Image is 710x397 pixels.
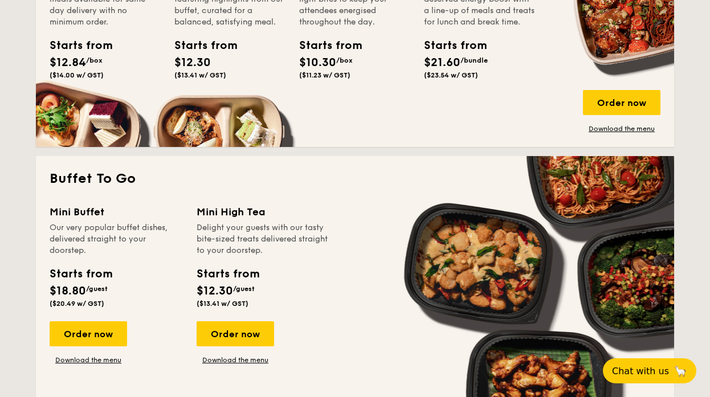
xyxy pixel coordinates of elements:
[299,71,350,79] span: ($11.23 w/ GST)
[86,285,108,293] span: /guest
[299,56,336,69] span: $10.30
[612,366,669,376] span: Chat with us
[50,37,101,54] div: Starts from
[50,222,183,256] div: Our very popular buffet dishes, delivered straight to your doorstep.
[174,37,226,54] div: Starts from
[50,300,104,308] span: ($20.49 w/ GST)
[197,204,330,220] div: Mini High Tea
[460,56,488,64] span: /bundle
[197,321,274,346] div: Order now
[583,124,660,133] a: Download the menu
[603,358,696,383] button: Chat with us🦙
[424,56,460,69] span: $21.60
[174,56,211,69] span: $12.30
[50,56,86,69] span: $12.84
[583,90,660,115] div: Order now
[86,56,103,64] span: /box
[197,265,259,283] div: Starts from
[299,37,350,54] div: Starts from
[674,365,687,378] span: 🦙
[50,355,127,365] a: Download the menu
[50,170,660,188] h2: Buffet To Go
[233,285,255,293] span: /guest
[174,71,226,79] span: ($13.41 w/ GST)
[424,71,478,79] span: ($23.54 w/ GST)
[336,56,353,64] span: /box
[50,71,104,79] span: ($14.00 w/ GST)
[50,204,183,220] div: Mini Buffet
[50,321,127,346] div: Order now
[50,265,112,283] div: Starts from
[197,300,248,308] span: ($13.41 w/ GST)
[50,284,86,298] span: $18.80
[197,355,274,365] a: Download the menu
[424,37,475,54] div: Starts from
[197,222,330,256] div: Delight your guests with our tasty bite-sized treats delivered straight to your doorstep.
[197,284,233,298] span: $12.30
